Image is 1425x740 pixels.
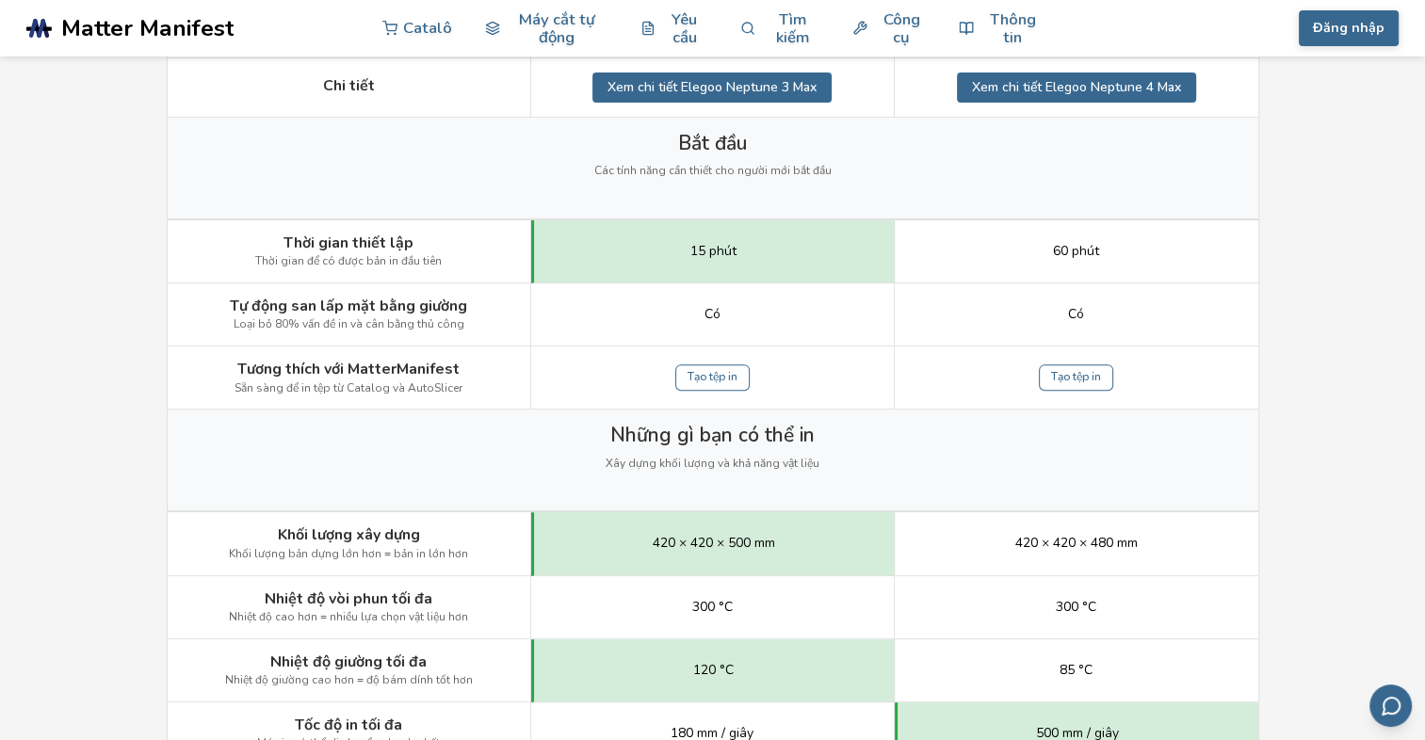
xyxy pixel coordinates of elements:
[234,318,464,331] span: Loại bỏ 80% vấn đề in và cân bằng thủ công
[692,600,733,615] span: 300 °C
[278,526,420,543] span: Khối lượng xây dựng
[610,424,815,446] span: Những gì bạn có thể in
[1056,600,1096,615] span: 300 °C
[1053,244,1099,259] span: 60 phút
[229,548,468,561] span: Khối lượng bản dựng lớn hơn = bản in lớn hơn
[1369,684,1412,727] button: Gửi phản hồi qua email
[403,19,452,37] font: Catalô
[230,298,467,314] span: Tự động san lấp mặt bằng giường
[270,653,427,670] span: Nhiệt độ giường tối đa
[1299,10,1399,46] button: Đăng nhập
[972,78,1181,96] font: Xem chi tiết Elegoo Neptune 4 Max
[765,10,820,47] font: Tìm kiếm
[225,674,473,687] span: Nhiệt độ giường cao hơn = độ bám dính tốt hơn
[690,244,737,259] span: 15 phút
[693,663,734,678] span: 120 °C
[1060,663,1093,678] span: 85 °C
[265,590,432,607] span: Nhiệt độ vòi phun tối đa
[983,10,1043,47] font: Thông tin
[255,255,442,268] span: Thời gian để có được bản in đầu tiên
[957,72,1196,103] a: Xem chi tiết Elegoo Neptune 4 Max
[295,716,402,733] span: Tốc độ in tối đa
[675,364,750,391] a: Tạo tệp in
[506,10,608,47] font: Máy cắt tự động
[323,77,375,94] span: Chi tiết
[283,234,413,251] span: Thời gian thiết lập
[237,361,460,378] span: Tương thích với MatterManifest
[606,458,819,471] span: Xây dựng khối lượng và khả năng vật liệu
[704,307,721,322] span: Có
[678,132,748,154] span: Bắt đầu
[1015,536,1138,551] span: 420 × 420 × 480 mm
[661,10,707,47] font: Yêu cầu
[1039,364,1113,391] a: Tạo tệp in
[653,536,775,551] span: 420 × 420 × 500 mm
[1068,307,1084,322] span: Có
[229,611,468,624] span: Nhiệt độ cao hơn = nhiều lựa chọn vật liệu hơn
[61,15,234,41] span: Matter Manifest
[594,165,832,178] span: Các tính năng cần thiết cho người mới bắt đầu
[877,10,926,47] font: Công cụ
[235,382,462,395] span: Sẵn sàng để in tệp từ Catalog và AutoSlicer
[607,78,817,96] font: Xem chi tiết Elegoo Neptune 3 Max
[592,72,832,103] a: Xem chi tiết Elegoo Neptune 3 Max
